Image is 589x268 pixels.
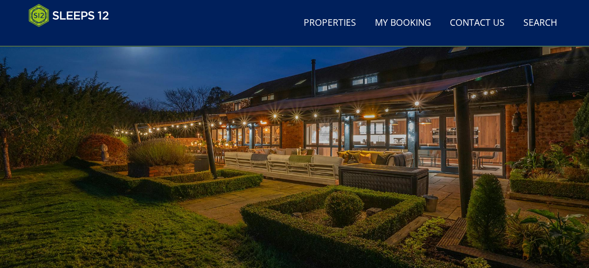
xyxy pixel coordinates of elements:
a: Search [520,13,561,34]
a: Contact Us [446,13,508,34]
img: Sleeps 12 [29,4,109,27]
a: My Booking [371,13,435,34]
iframe: Customer reviews powered by Trustpilot [24,33,122,41]
a: Properties [300,13,360,34]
